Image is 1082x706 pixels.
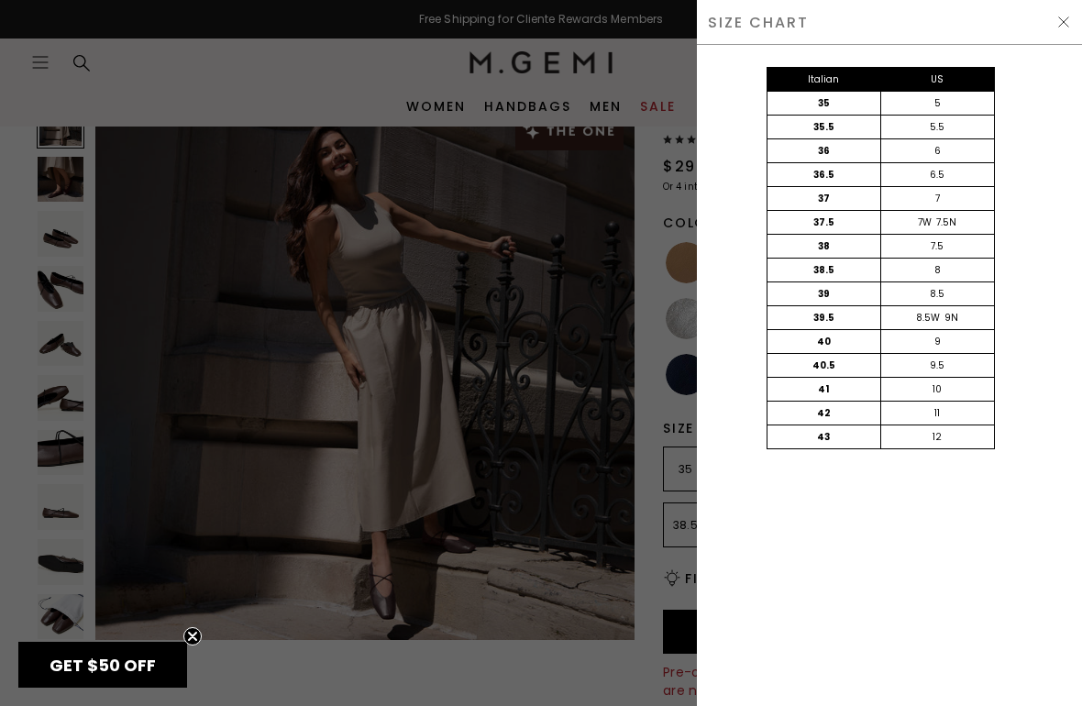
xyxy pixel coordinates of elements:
div: 39 [767,282,881,305]
button: Close teaser [183,627,202,645]
div: 6 [880,139,994,162]
div: 5.5 [880,116,994,138]
div: 40.5 [767,354,881,377]
div: 37.5 [767,211,881,234]
div: 35 [767,92,881,115]
div: 9N [944,311,958,325]
div: 40 [767,330,881,353]
div: 10 [880,378,994,401]
div: 12 [880,425,994,448]
div: 5 [880,92,994,115]
div: 35.5 [767,116,881,138]
div: 7.5N [936,215,956,230]
div: 38.5 [767,259,881,281]
div: 8.5W [916,311,940,325]
div: Italian [767,68,881,91]
div: 7W [918,215,932,230]
div: 11 [880,402,994,425]
div: GET $50 OFFClose teaser [18,642,187,688]
div: 42 [767,402,881,425]
div: 6.5 [880,163,994,186]
div: 9 [880,330,994,353]
div: 38 [767,235,881,258]
img: Hide Drawer [1056,15,1071,29]
div: 43 [767,425,881,448]
div: 7.5 [880,235,994,258]
div: 8.5 [880,282,994,305]
div: US [880,68,994,91]
div: 37 [767,187,881,210]
div: 41 [767,378,881,401]
div: 8 [880,259,994,281]
div: 36 [767,139,881,162]
span: GET $50 OFF [50,654,156,677]
div: 9.5 [880,354,994,377]
div: 39.5 [767,306,881,329]
div: 7 [880,187,994,210]
div: 36.5 [767,163,881,186]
